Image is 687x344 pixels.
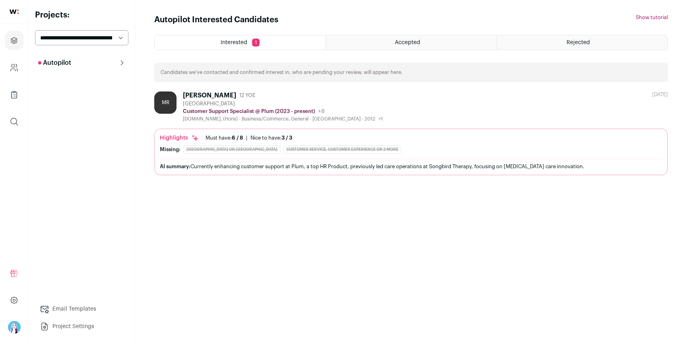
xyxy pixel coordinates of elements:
span: 12 YOE [239,92,255,99]
button: Show tutorial [636,14,668,21]
p: Customer Support Specialist @ Plum (2023 - present) [183,108,315,115]
img: 17519023-medium_jpg [8,321,21,334]
ul: | [206,135,292,141]
button: Open dropdown [8,321,21,334]
a: Accepted [326,35,497,50]
a: Rejected [497,35,668,50]
h2: Projects: [35,10,128,21]
h1: Autopilot Interested Candidates [154,14,278,25]
a: Company Lists [5,85,23,104]
div: Highlights [160,134,199,142]
span: 1 [252,39,260,47]
span: Interested [221,40,247,45]
a: Email Templates [35,301,128,317]
span: Rejected [567,40,590,45]
div: [GEOGRAPHIC_DATA] [183,101,383,107]
span: 3 / 3 [281,135,292,140]
a: Company and ATS Settings [5,58,23,77]
a: Projects [5,31,23,50]
img: wellfound-shorthand-0d5821cbd27db2630d0214b213865d53afaa358527fdda9d0ea32b1df1b89c2c.svg [10,10,19,14]
a: Project Settings [35,319,128,334]
div: [DATE] [652,91,668,98]
div: MR [154,91,177,114]
a: MR [PERSON_NAME] 12 YOE [GEOGRAPHIC_DATA] Customer Support Specialist @ Plum (2023 - present) +8 ... [154,91,668,175]
span: AI summary: [160,164,190,169]
div: Currently enhancing customer support at Plum, a top HR Product, previously led care operations at... [160,162,662,171]
p: Candidates we’ve contacted and confirmed interest in, who are pending your review, will appear here. [161,69,403,76]
div: Missing: [160,146,180,153]
div: Customer Service, Customer Experience or 2 more [283,145,401,154]
div: Must have: [206,135,243,141]
p: Autopilot [38,58,71,68]
span: +1 [378,117,383,121]
span: 6 / 8 [232,135,243,140]
div: [GEOGRAPHIC_DATA] or [GEOGRAPHIC_DATA] [184,145,280,154]
div: Nice to have: [250,135,292,141]
span: Accepted [395,40,420,45]
div: [DOMAIN_NAME]. (Hons) - Business/Commerce, General - [GEOGRAPHIC_DATA] - 2012 [183,116,383,122]
div: [PERSON_NAME] [183,91,236,99]
span: +8 [318,109,325,114]
button: Autopilot [35,55,128,71]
